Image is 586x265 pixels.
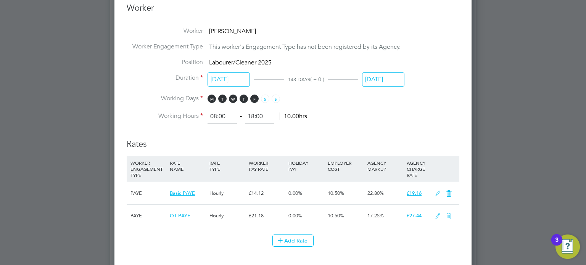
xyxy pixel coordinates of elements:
span: W [229,95,237,103]
label: Working Days [127,95,203,103]
span: OT PAYE [170,212,190,219]
span: 10.50% [328,190,344,196]
input: 17:00 [245,110,274,124]
label: Working Hours [127,112,203,120]
span: 143 DAYS [288,76,310,83]
h3: Rates [127,131,459,150]
div: Hourly [208,205,247,227]
span: Labourer/Cleaner 2025 [209,59,272,66]
div: HOLIDAY PAY [287,156,326,176]
span: ‐ [238,112,243,120]
div: PAYE [129,182,168,204]
label: Duration [127,74,203,82]
input: Select one [362,72,404,87]
div: AGENCY CHARGE RATE [405,156,431,182]
span: ( + 0 ) [310,76,324,83]
span: 10.00hrs [280,112,307,120]
label: Worker Engagement Type [127,43,203,51]
span: £19.16 [407,190,422,196]
div: RATE TYPE [208,156,247,176]
span: M [208,95,216,103]
span: £27.44 [407,212,422,219]
div: AGENCY MARKUP [365,156,405,176]
h3: Worker [127,3,459,20]
button: Open Resource Center, 3 new notifications [555,234,580,259]
div: PAYE [129,205,168,227]
span: [PERSON_NAME] [209,27,256,35]
span: S [272,95,280,103]
div: WORKER PAY RATE [247,156,286,176]
input: 08:00 [208,110,237,124]
span: T [240,95,248,103]
div: £21.18 [247,205,286,227]
button: Add Rate [272,234,314,247]
span: T [218,95,227,103]
span: 0.00% [288,190,302,196]
div: EMPLOYER COST [326,156,365,176]
div: Hourly [208,182,247,204]
div: RATE NAME [168,156,207,176]
span: 10.50% [328,212,344,219]
span: F [250,95,259,103]
input: Select one [208,72,250,87]
span: 22.80% [367,190,384,196]
div: WORKER ENGAGEMENT TYPE [129,156,168,182]
span: 17.25% [367,212,384,219]
label: Position [127,58,203,66]
span: 0.00% [288,212,302,219]
div: £14.12 [247,182,286,204]
span: This worker's Engagement Type has not been registered by its Agency. [209,43,401,51]
div: 3 [555,240,559,250]
label: Worker [127,27,203,35]
span: S [261,95,269,103]
span: Basic PAYE [170,190,195,196]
